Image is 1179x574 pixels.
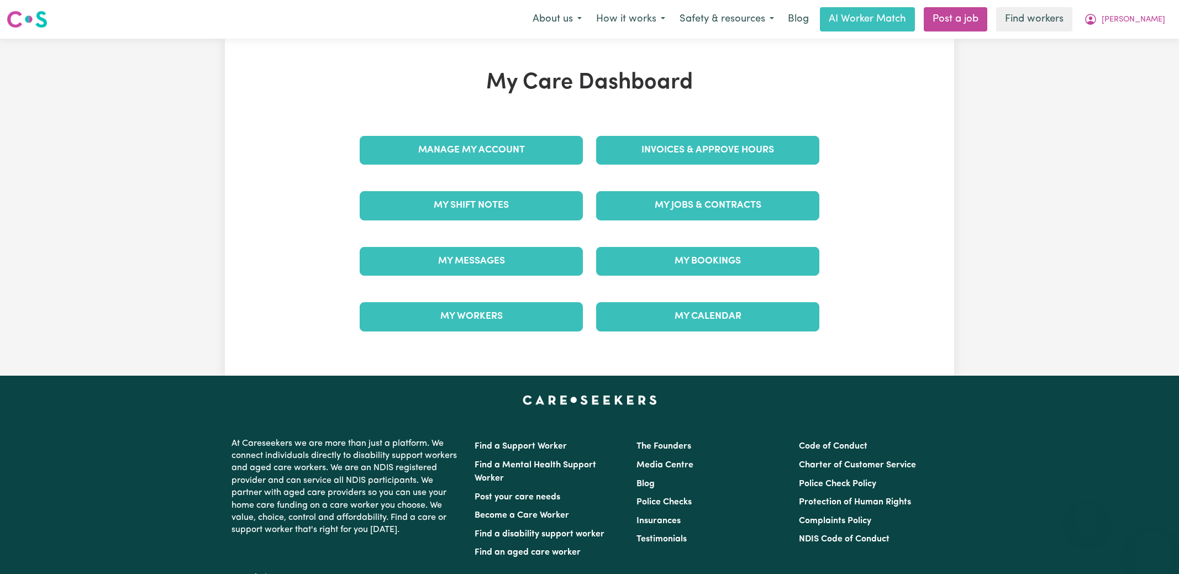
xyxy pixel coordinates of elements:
[231,433,461,541] p: At Careseekers we are more than just a platform. We connect individuals directly to disability su...
[475,442,567,451] a: Find a Support Worker
[636,535,687,544] a: Testimonials
[672,8,781,31] button: Safety & resources
[799,442,867,451] a: Code of Conduct
[596,191,819,220] a: My Jobs & Contracts
[475,461,596,483] a: Find a Mental Health Support Worker
[781,7,815,31] a: Blog
[523,396,657,404] a: Careseekers home page
[636,461,693,470] a: Media Centre
[596,136,819,165] a: Invoices & Approve Hours
[589,8,672,31] button: How it works
[1102,14,1165,26] span: [PERSON_NAME]
[360,247,583,276] a: My Messages
[360,191,583,220] a: My Shift Notes
[525,8,589,31] button: About us
[820,7,915,31] a: AI Worker Match
[1077,8,1172,31] button: My Account
[996,7,1072,31] a: Find workers
[596,247,819,276] a: My Bookings
[636,480,655,488] a: Blog
[799,461,916,470] a: Charter of Customer Service
[924,7,987,31] a: Post a job
[475,530,604,539] a: Find a disability support worker
[7,9,48,29] img: Careseekers logo
[1076,503,1098,525] iframe: Close message
[1135,530,1170,565] iframe: Button to launch messaging window
[799,498,911,507] a: Protection of Human Rights
[596,302,819,331] a: My Calendar
[799,480,876,488] a: Police Check Policy
[636,442,691,451] a: The Founders
[636,517,681,525] a: Insurances
[475,511,569,520] a: Become a Care Worker
[7,7,48,32] a: Careseekers logo
[360,136,583,165] a: Manage My Account
[475,548,581,557] a: Find an aged care worker
[475,493,560,502] a: Post your care needs
[636,498,692,507] a: Police Checks
[799,517,871,525] a: Complaints Policy
[799,535,889,544] a: NDIS Code of Conduct
[353,70,826,96] h1: My Care Dashboard
[360,302,583,331] a: My Workers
